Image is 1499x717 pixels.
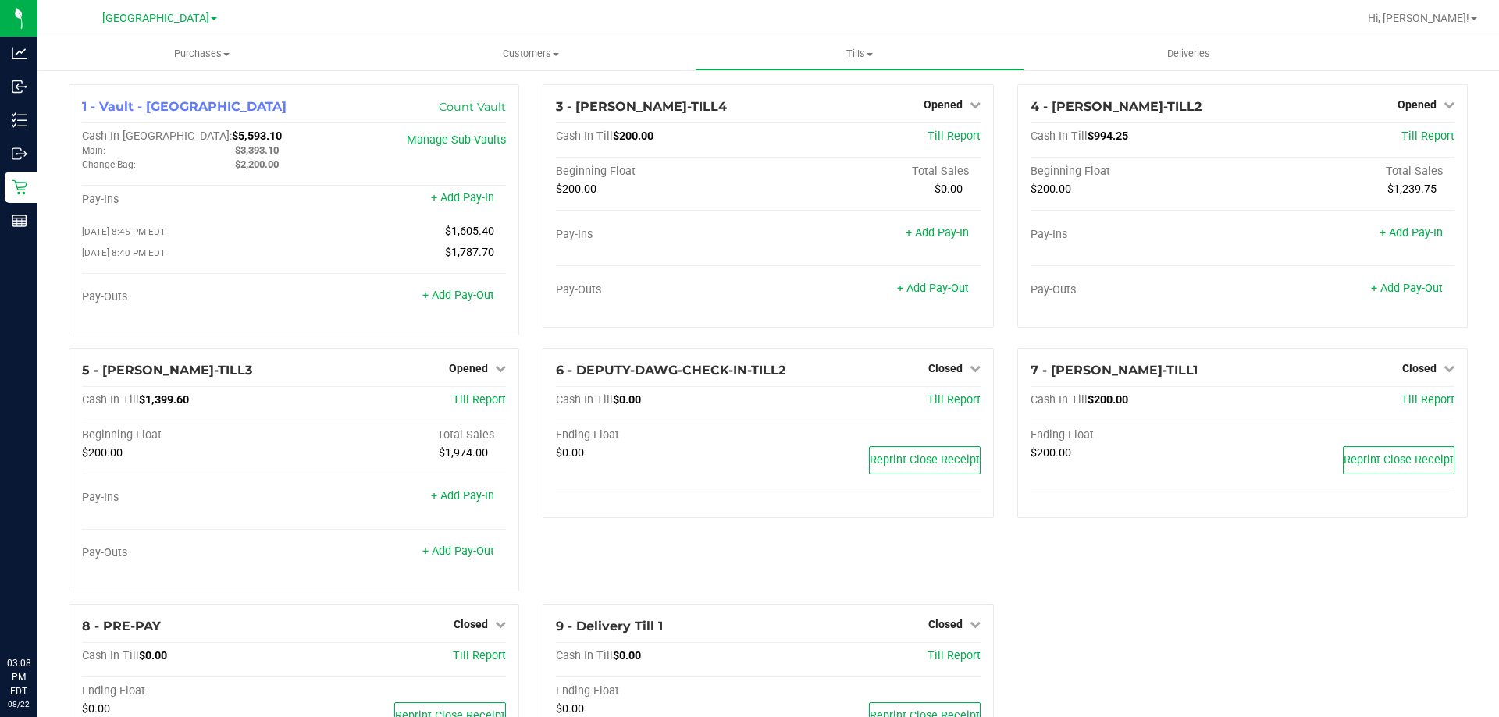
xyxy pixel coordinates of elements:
span: 4 - [PERSON_NAME]-TILL2 [1031,99,1202,114]
div: Beginning Float [1031,165,1243,179]
span: [GEOGRAPHIC_DATA] [102,12,209,25]
span: Tills [696,47,1023,61]
span: Closed [1402,362,1437,374]
span: $0.00 [556,446,584,460]
span: Opened [449,362,488,374]
a: Count Vault [439,100,506,114]
span: $0.00 [82,702,110,715]
a: + Add Pay-In [1380,226,1443,240]
a: + Add Pay-Out [422,545,494,558]
span: $200.00 [1088,393,1128,406]
p: 03:08 PM EDT [7,656,30,698]
a: Manage Sub-Vaults [407,133,506,147]
span: $1,974.00 [439,446,488,460]
span: Cash In Till [82,393,139,406]
span: $1,605.40 [445,225,494,238]
span: Main: [82,145,105,156]
div: Pay-Ins [82,491,294,505]
a: + Add Pay-In [431,489,494,502]
span: Reprint Close Receipt [1344,453,1454,467]
span: 6 - DEPUTY-DAWG-CHECK-IN-TILL2 [556,363,785,378]
span: Deliveries [1146,47,1231,61]
div: Pay-Outs [556,283,768,297]
span: $200.00 [556,183,596,196]
a: Till Report [453,393,506,406]
button: Reprint Close Receipt [869,446,981,474]
div: Total Sales [768,165,981,179]
span: 5 - [PERSON_NAME]-TILL3 [82,363,252,378]
a: Purchases [37,37,366,70]
span: $1,239.75 [1387,183,1437,196]
a: Till Report [453,649,506,662]
a: Till Report [928,393,981,406]
inline-svg: Inbound [12,79,27,94]
div: Pay-Ins [1031,228,1243,242]
span: Cash In Till [1031,130,1088,143]
span: 7 - [PERSON_NAME]-TILL1 [1031,363,1198,378]
span: $5,593.10 [232,130,282,143]
a: + Add Pay-Out [422,289,494,302]
div: Pay-Outs [82,290,294,304]
a: + Add Pay-In [906,226,969,240]
inline-svg: Reports [12,213,27,229]
a: + Add Pay-Out [897,282,969,295]
span: Closed [928,362,963,374]
span: Opened [1398,98,1437,111]
span: Cash In Till [82,649,139,662]
span: $200.00 [1031,183,1071,196]
a: Deliveries [1024,37,1353,70]
span: Reprint Close Receipt [870,453,980,467]
div: Ending Float [556,684,768,698]
span: $0.00 [613,649,641,662]
span: $200.00 [1031,446,1071,460]
span: Cash In [GEOGRAPHIC_DATA]: [82,130,232,143]
div: Ending Float [82,684,294,698]
a: Till Report [928,130,981,143]
span: $0.00 [556,702,584,715]
div: Pay-Outs [1031,283,1243,297]
inline-svg: Inventory [12,112,27,128]
div: Beginning Float [556,165,768,179]
inline-svg: Outbound [12,146,27,162]
span: $1,399.60 [139,393,189,406]
a: Till Report [928,649,981,662]
span: 3 - [PERSON_NAME]-TILL4 [556,99,727,114]
div: Ending Float [1031,428,1243,442]
span: 8 - PRE-PAY [82,619,161,634]
span: Opened [924,98,963,111]
span: Cash In Till [1031,393,1088,406]
inline-svg: Retail [12,179,27,195]
p: 08/22 [7,698,30,710]
span: $2,200.00 [235,158,279,170]
div: Total Sales [294,428,507,442]
a: Tills [695,37,1024,70]
span: [DATE] 8:40 PM EDT [82,247,166,258]
span: Closed [928,618,963,630]
button: Reprint Close Receipt [1343,446,1454,474]
span: $3,393.10 [235,144,279,156]
div: Pay-Outs [82,546,294,560]
a: + Add Pay-In [431,191,494,204]
span: $0.00 [613,393,641,406]
span: $994.25 [1088,130,1128,143]
span: Cash In Till [556,649,613,662]
a: Till Report [1401,130,1454,143]
div: Total Sales [1242,165,1454,179]
span: $0.00 [935,183,963,196]
span: Cash In Till [556,130,613,143]
a: Customers [366,37,695,70]
div: Ending Float [556,428,768,442]
a: Till Report [1401,393,1454,406]
span: Cash In Till [556,393,613,406]
span: Closed [454,618,488,630]
iframe: Resource center [16,592,62,639]
span: $200.00 [613,130,653,143]
span: $1,787.70 [445,246,494,259]
span: 9 - Delivery Till 1 [556,619,663,634]
span: Hi, [PERSON_NAME]! [1368,12,1469,24]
